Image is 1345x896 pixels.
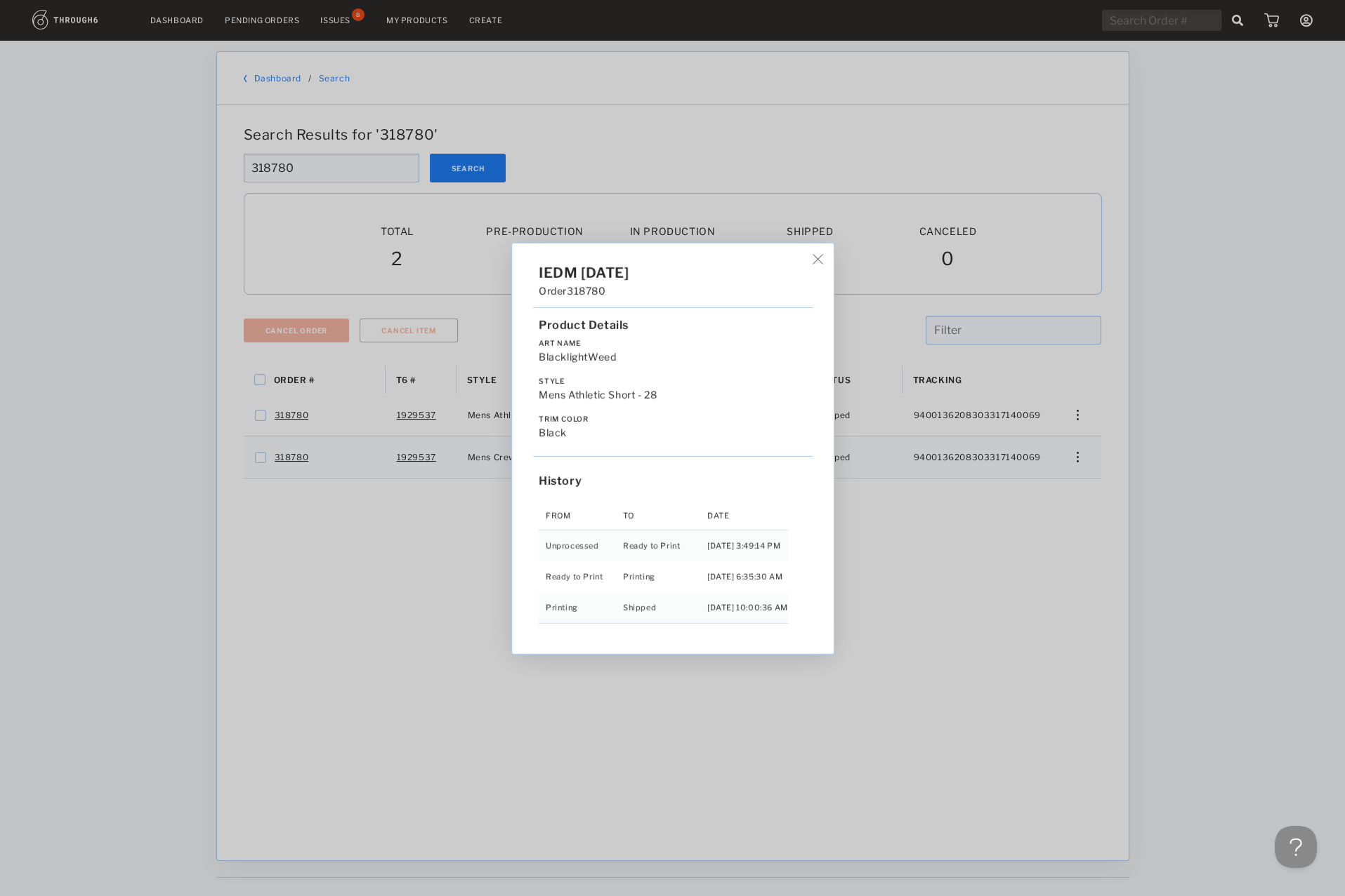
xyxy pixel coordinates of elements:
span: BlacklightWeed [539,350,616,362]
td: Ready to Print [539,561,623,591]
img: icon_button_x_thin.7ff7c24d.svg [813,253,823,264]
td: Ready to Print [623,529,707,561]
th: To [623,501,707,529]
td: Unprocessed [539,529,623,561]
th: From [539,501,623,529]
td: [DATE] 3:49:14 PM [707,529,788,561]
label: Art Name [539,338,807,347]
span: Product Details [539,318,629,331]
td: Printing [539,591,623,623]
label: Style [539,376,807,385]
td: [DATE] 10:00:36 AM [707,591,788,623]
span: Mens Athletic Short - 28 [539,388,657,400]
iframe: Toggle Customer Support [1275,826,1317,868]
span: Order 318780 [539,284,606,296]
td: Printing [623,561,707,591]
span: IEDM [DATE] [539,264,629,281]
td: [DATE] 6:35:30 AM [707,561,788,591]
td: Shipped [623,591,707,623]
span: black [539,426,567,438]
label: Trim Color [539,414,807,422]
span: History [539,474,582,487]
th: Date [707,501,788,529]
